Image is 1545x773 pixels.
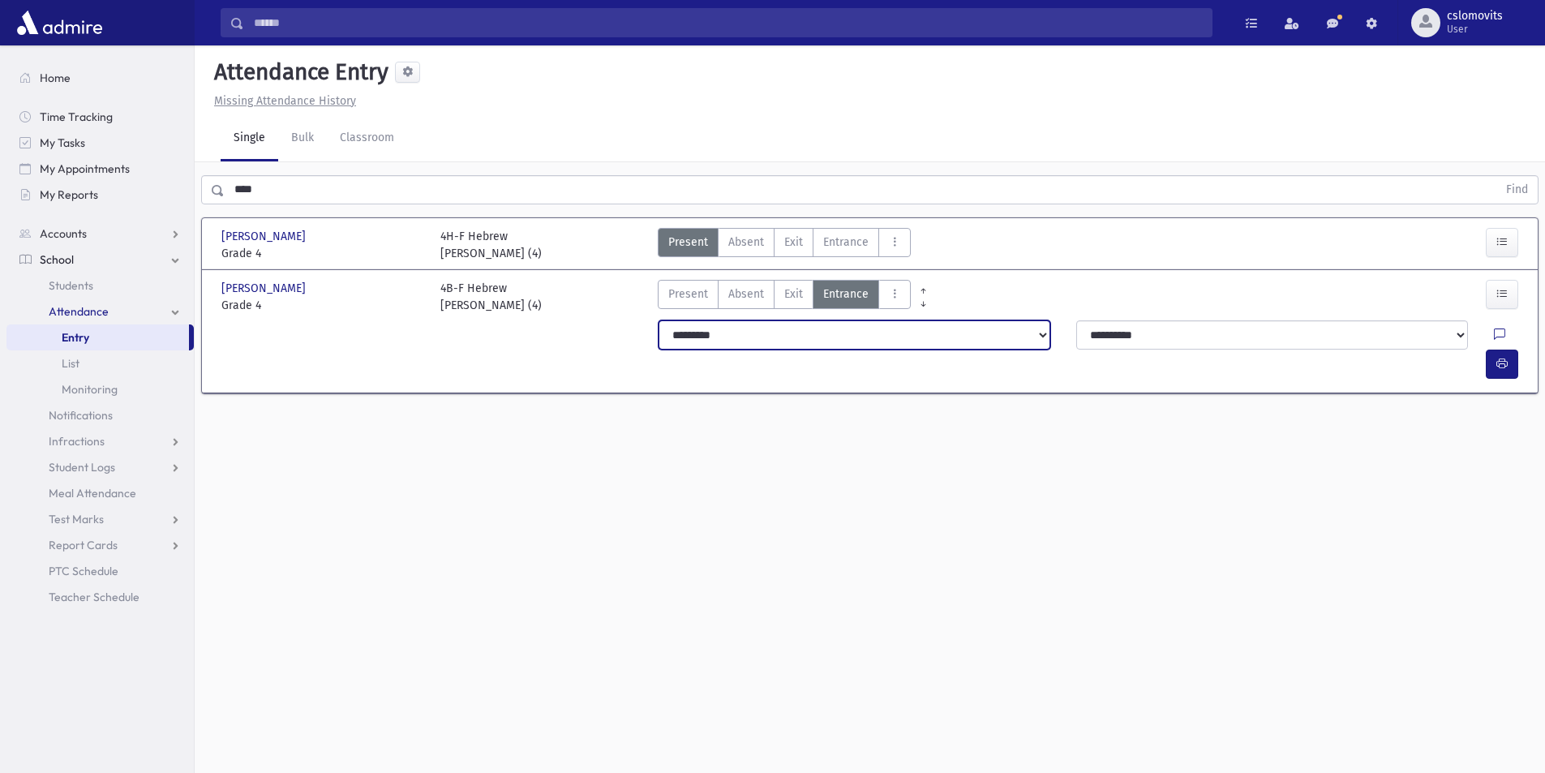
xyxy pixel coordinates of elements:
span: List [62,356,79,371]
a: Test Marks [6,506,194,532]
img: AdmirePro [13,6,106,39]
span: My Reports [40,187,98,202]
a: Accounts [6,221,194,247]
span: Entrance [823,286,869,303]
span: Absent [728,234,764,251]
a: My Tasks [6,130,194,156]
a: School [6,247,194,273]
span: PTC Schedule [49,564,118,578]
a: My Reports [6,182,194,208]
span: Grade 4 [221,245,424,262]
h5: Attendance Entry [208,58,388,86]
span: Time Tracking [40,110,113,124]
div: AttTypes [658,280,911,314]
span: Exit [784,286,803,303]
span: My Tasks [40,135,85,150]
div: 4H-F Hebrew [PERSON_NAME] (4) [440,228,542,262]
span: Student Logs [49,460,115,475]
a: PTC Schedule [6,558,194,584]
a: Classroom [327,116,407,161]
a: Teacher Schedule [6,584,194,610]
div: 4B-F Hebrew [PERSON_NAME] (4) [440,280,542,314]
span: cslomovits [1447,10,1503,23]
a: List [6,350,194,376]
a: Infractions [6,428,194,454]
span: [PERSON_NAME] [221,228,309,245]
a: Missing Attendance History [208,94,356,108]
span: Attendance [49,304,109,319]
span: Present [668,286,708,303]
a: Monitoring [6,376,194,402]
span: My Appointments [40,161,130,176]
a: Students [6,273,194,298]
span: Entrance [823,234,869,251]
span: [PERSON_NAME] [221,280,309,297]
input: Search [244,8,1212,37]
span: Entry [62,330,89,345]
u: Missing Attendance History [214,94,356,108]
a: Report Cards [6,532,194,558]
a: Time Tracking [6,104,194,130]
a: Notifications [6,402,194,428]
a: Attendance [6,298,194,324]
a: Single [221,116,278,161]
span: Students [49,278,93,293]
span: Meal Attendance [49,486,136,500]
span: Grade 4 [221,297,424,314]
a: Bulk [278,116,327,161]
span: Report Cards [49,538,118,552]
div: AttTypes [658,228,911,262]
a: Home [6,65,194,91]
span: Accounts [40,226,87,241]
span: School [40,252,74,267]
span: Exit [784,234,803,251]
span: Test Marks [49,512,104,526]
span: Monitoring [62,382,118,397]
span: Home [40,71,71,85]
button: Find [1496,176,1538,204]
span: Notifications [49,408,113,423]
a: Meal Attendance [6,480,194,506]
span: Teacher Schedule [49,590,139,604]
span: Present [668,234,708,251]
span: Infractions [49,434,105,449]
a: Student Logs [6,454,194,480]
span: Absent [728,286,764,303]
span: User [1447,23,1503,36]
a: My Appointments [6,156,194,182]
a: Entry [6,324,189,350]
